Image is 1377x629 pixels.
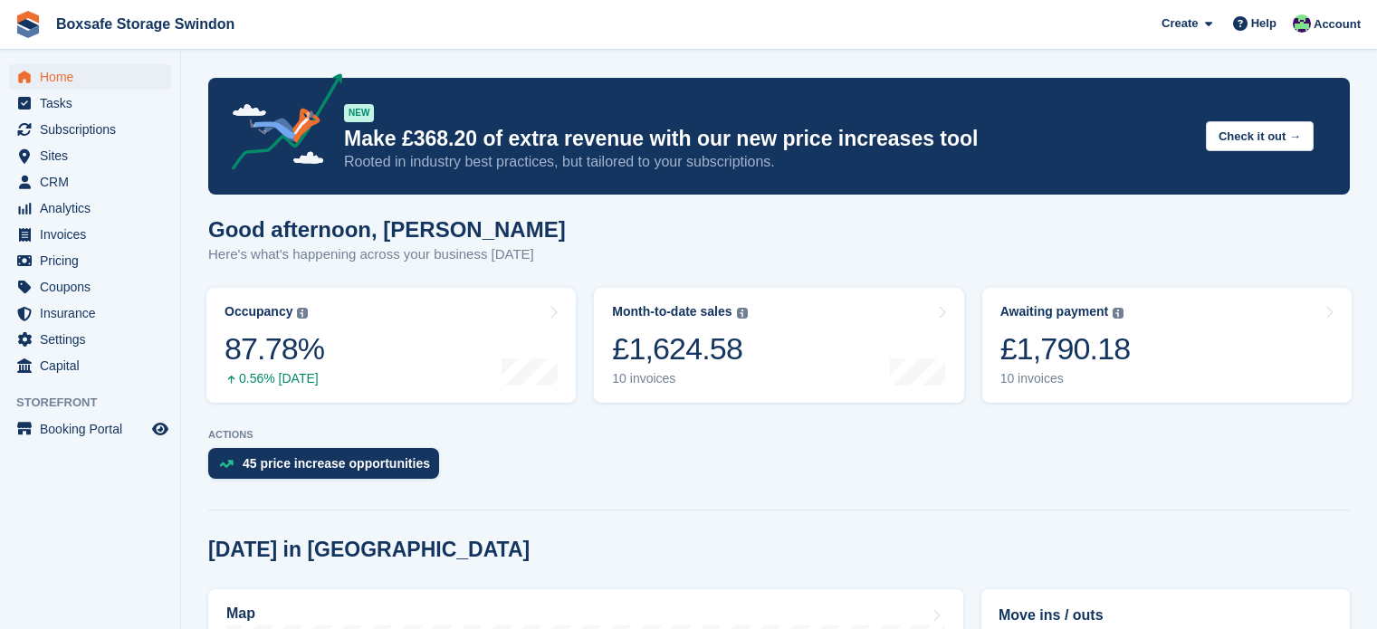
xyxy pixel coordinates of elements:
[612,304,732,319] div: Month-to-date sales
[1000,330,1131,367] div: £1,790.18
[225,304,292,319] div: Occupancy
[9,300,171,326] a: menu
[40,64,148,90] span: Home
[40,300,148,326] span: Insurance
[1000,371,1131,386] div: 10 invoices
[9,416,171,442] a: menu
[208,538,530,562] h2: [DATE] in [GEOGRAPHIC_DATA]
[594,288,963,403] a: Month-to-date sales £1,624.58 10 invoices
[40,327,148,352] span: Settings
[208,217,566,242] h1: Good afternoon, [PERSON_NAME]
[49,9,242,39] a: Boxsafe Storage Swindon
[206,288,576,403] a: Occupancy 87.78% 0.56% [DATE]
[40,416,148,442] span: Booking Portal
[737,308,748,319] img: icon-info-grey-7440780725fd019a000dd9b08b2336e03edf1995a4989e88bcd33f0948082b44.svg
[40,274,148,300] span: Coupons
[1251,14,1277,33] span: Help
[9,64,171,90] a: menu
[982,288,1352,403] a: Awaiting payment £1,790.18 10 invoices
[344,104,374,122] div: NEW
[208,429,1350,441] p: ACTIONS
[1206,121,1314,151] button: Check it out →
[225,330,324,367] div: 87.78%
[9,169,171,195] a: menu
[9,143,171,168] a: menu
[297,308,308,319] img: icon-info-grey-7440780725fd019a000dd9b08b2336e03edf1995a4989e88bcd33f0948082b44.svg
[14,11,42,38] img: stora-icon-8386f47178a22dfd0bd8f6a31ec36ba5ce8667c1dd55bd0f319d3a0aa187defe.svg
[149,418,171,440] a: Preview store
[243,456,430,471] div: 45 price increase opportunities
[208,244,566,265] p: Here's what's happening across your business [DATE]
[40,143,148,168] span: Sites
[9,91,171,116] a: menu
[1293,14,1311,33] img: Kim Virabi
[1000,304,1109,319] div: Awaiting payment
[40,91,148,116] span: Tasks
[9,195,171,221] a: menu
[1314,15,1361,33] span: Account
[612,330,747,367] div: £1,624.58
[612,371,747,386] div: 10 invoices
[40,248,148,273] span: Pricing
[208,448,448,488] a: 45 price increase opportunities
[40,169,148,195] span: CRM
[216,73,343,176] img: price-adjustments-announcement-icon-8257ccfd72463d97f412b2fc003d46551f7dbcb40ab6d574587a9cd5c0d94...
[999,605,1333,626] h2: Move ins / outs
[16,394,180,412] span: Storefront
[40,117,148,142] span: Subscriptions
[9,222,171,247] a: menu
[40,353,148,378] span: Capital
[9,353,171,378] a: menu
[219,460,234,468] img: price_increase_opportunities-93ffe204e8149a01c8c9dc8f82e8f89637d9d84a8eef4429ea346261dce0b2c0.svg
[9,248,171,273] a: menu
[9,327,171,352] a: menu
[344,152,1191,172] p: Rooted in industry best practices, but tailored to your subscriptions.
[40,195,148,221] span: Analytics
[40,222,148,247] span: Invoices
[225,371,324,386] div: 0.56% [DATE]
[1113,308,1124,319] img: icon-info-grey-7440780725fd019a000dd9b08b2336e03edf1995a4989e88bcd33f0948082b44.svg
[9,274,171,300] a: menu
[226,605,255,622] h2: Map
[9,117,171,142] a: menu
[1162,14,1198,33] span: Create
[344,126,1191,152] p: Make £368.20 of extra revenue with our new price increases tool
